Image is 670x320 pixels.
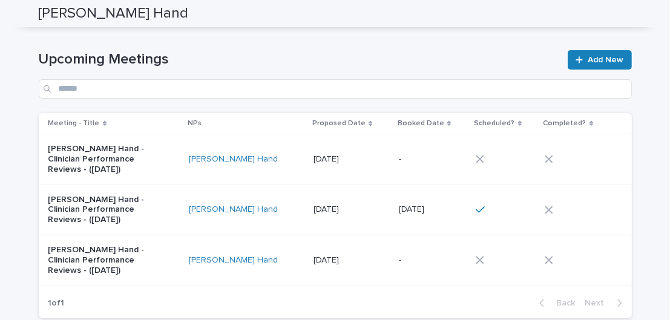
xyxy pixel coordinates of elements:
[399,152,404,165] p: -
[314,253,341,266] p: [DATE]
[550,299,576,307] span: Back
[39,184,632,235] tr: [PERSON_NAME] Hand - Clinician Performance Reviews - ([DATE])[PERSON_NAME] Hand [DATE][DATE] [DAT...
[314,152,341,165] p: [DATE]
[48,117,100,130] p: Meeting - Title
[39,235,632,285] tr: [PERSON_NAME] Hand - Clinician Performance Reviews - ([DATE])[PERSON_NAME] Hand [DATE][DATE] --
[39,289,74,318] p: 1 of 1
[312,117,366,130] p: Proposed Date
[585,299,612,307] span: Next
[399,253,404,266] p: -
[48,144,149,174] p: [PERSON_NAME] Hand - Clinician Performance Reviews - ([DATE])
[530,298,580,309] button: Back
[314,202,341,215] p: [DATE]
[48,245,149,275] p: [PERSON_NAME] Hand - Clinician Performance Reviews - ([DATE])
[398,117,444,130] p: Booked Date
[188,117,202,130] p: NPs
[39,134,632,184] tr: [PERSON_NAME] Hand - Clinician Performance Reviews - ([DATE])[PERSON_NAME] Hand [DATE][DATE] --
[580,298,632,309] button: Next
[39,79,632,99] input: Search
[39,51,561,68] h1: Upcoming Meetings
[588,56,624,64] span: Add New
[189,154,278,165] a: [PERSON_NAME] Hand
[39,5,189,22] h2: [PERSON_NAME] Hand
[568,50,631,70] a: Add New
[189,204,278,215] a: [PERSON_NAME] Hand
[544,117,586,130] p: Completed?
[399,202,427,215] p: [DATE]
[189,255,278,266] a: [PERSON_NAME] Hand
[48,195,149,225] p: [PERSON_NAME] Hand - Clinician Performance Reviews - ([DATE])
[475,117,515,130] p: Scheduled?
